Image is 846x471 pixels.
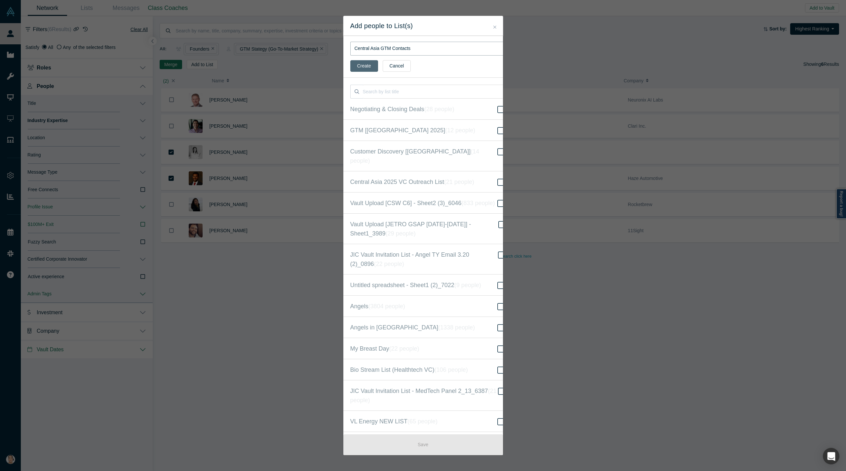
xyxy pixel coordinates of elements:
[350,302,405,311] span: Angels
[350,250,497,269] span: JIC Vault Invitation List - Angel TY Email 3.20 (2)_0896
[424,106,454,112] i: ( 28 people )
[350,105,454,114] span: Negotiating & Closing Deals
[350,220,498,238] span: Vault Upload [JETRO GSAP [DATE]-[DATE]] - Sheet1_3989
[350,42,506,56] input: List Name ex. Industry Advisors
[350,417,438,426] span: VL Energy NEW LIST
[350,323,475,332] span: Angels in [GEOGRAPHIC_DATA]
[445,127,475,134] i: ( 12 people )
[383,60,411,72] button: Cancel
[350,126,475,135] span: GTM [[GEOGRAPHIC_DATA] 2025]
[363,85,506,99] input: Search by list title
[350,177,474,187] span: Central Asia 2025 VC Outreach List
[389,345,419,352] i: ( 22 people )
[343,434,503,455] button: Save
[350,280,481,290] span: Untitled spreadsheet - Sheet1 (2)_7022
[454,282,481,288] i: ( 9 people )
[461,200,495,206] i: ( 833 people )
[350,388,497,404] i: ( 21 people )
[350,147,496,165] span: Customer Discovery [[GEOGRAPHIC_DATA]]
[350,386,497,405] span: JIC Vault Invitation List - MedTech Panel 2_13_6387
[435,366,468,373] i: ( 106 people )
[444,179,474,185] i: ( 21 people )
[350,198,495,208] span: Vault Upload [CSW C6] - Sheet2 (3)_6046
[350,344,419,353] span: My Breast Day
[350,365,468,374] span: Bio Stream List (Healthtech VC)
[350,148,479,164] i: ( 14 people )
[491,23,498,31] button: Close
[386,230,416,237] i: ( 29 people )
[374,261,404,267] i: ( 22 people )
[438,324,475,331] i: ( 1338 people )
[368,303,405,310] i: ( 3804 people )
[350,60,378,72] button: Create
[407,418,438,425] i: ( 65 people )
[350,22,496,30] h2: Add people to List(s)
